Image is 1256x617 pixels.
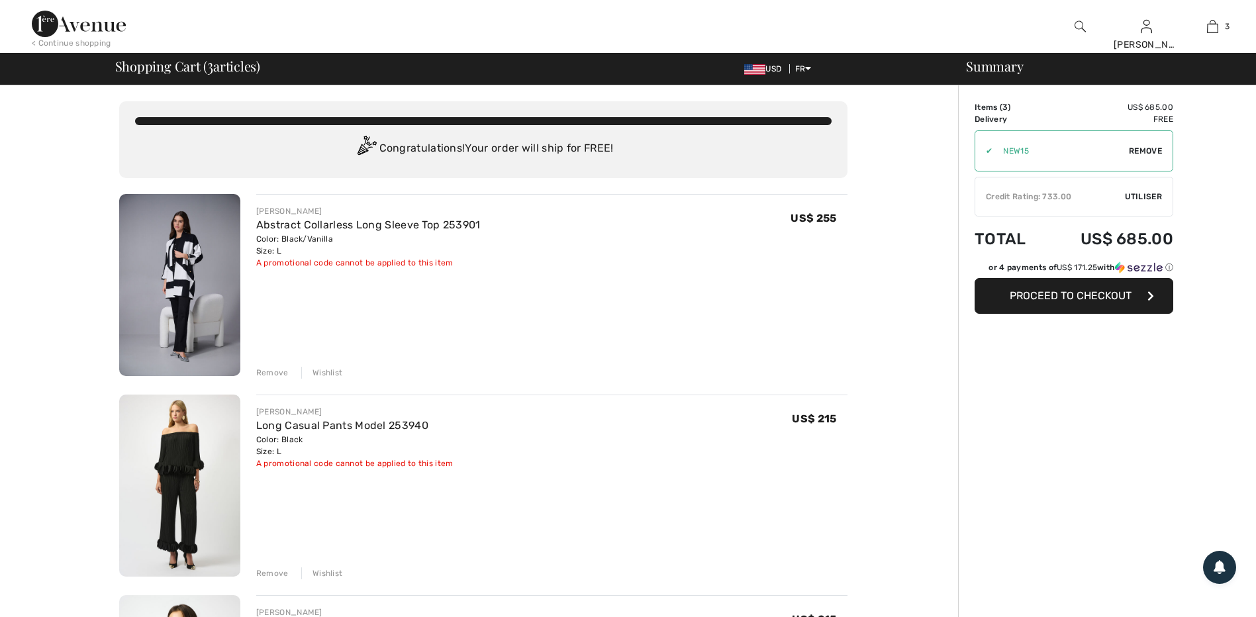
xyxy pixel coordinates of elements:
[1207,19,1218,34] img: My Cart
[744,64,765,75] img: US Dollar
[256,367,289,379] div: Remove
[744,64,787,73] span: USD
[975,216,1045,261] td: Total
[32,11,126,37] img: 1st Avenue
[975,278,1173,314] button: Proceed to checkout
[256,218,481,231] a: Abstract Collarless Long Sleeve Top 253901
[353,136,379,162] img: Congratulation2.svg
[792,412,836,425] span: US$ 215
[975,191,1125,203] div: Credit Rating: 733.00
[256,234,333,256] font: Color: Black/Vanilla Size: L
[1129,145,1162,157] span: Remove
[1141,20,1152,32] a: Se connecter
[119,395,240,577] img: Long Casual Pants Model 253940
[256,205,481,217] div: [PERSON_NAME]
[975,145,992,157] div: ✔
[213,57,260,75] font: articles)
[795,64,806,73] font: FR
[1141,19,1152,34] img: My info
[1045,216,1173,261] td: US$ 685.00
[1057,263,1097,272] span: US$ 171.25
[115,57,208,75] font: Shopping Cart (
[32,37,111,49] div: < Continue shopping
[950,60,1248,73] div: Summary
[1180,19,1245,34] a: 3
[256,419,428,432] a: Long Casual Pants Model 253940
[975,101,1045,113] td: )
[1002,103,1008,112] span: 3
[1114,38,1179,52] div: [PERSON_NAME]
[791,212,836,224] span: US$ 255
[119,194,240,376] img: Abstract Collarless Long Sleeve Top 253901
[256,435,303,456] font: Color: Black Size: L
[1045,101,1173,113] td: US$ 685.00
[379,142,614,154] font: Congratulations! Your order will ship for FREE!
[1045,113,1173,125] td: Free
[1010,289,1132,302] span: Proceed to checkout
[992,131,1129,171] input: Code promo
[975,261,1173,278] div: or 4 payments ofUS$ 171.25withSezzle Cliquez pour en savoir plus sur Sezzle
[975,103,1008,112] font: Items (
[256,257,481,269] div: A promotional code cannot be applied to this item
[256,457,454,469] div: A promotional code cannot be applied to this item
[256,567,289,579] div: Remove
[1125,191,1162,203] span: Utiliser
[256,406,454,418] div: [PERSON_NAME]
[975,113,1045,125] td: Delivery
[1075,19,1086,34] img: research
[301,567,342,579] div: Wishlist
[989,263,1115,272] font: or 4 payments of with
[1225,21,1230,32] span: 3
[1115,261,1163,273] img: Sezzle
[301,367,342,379] div: Wishlist
[207,56,213,73] span: 3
